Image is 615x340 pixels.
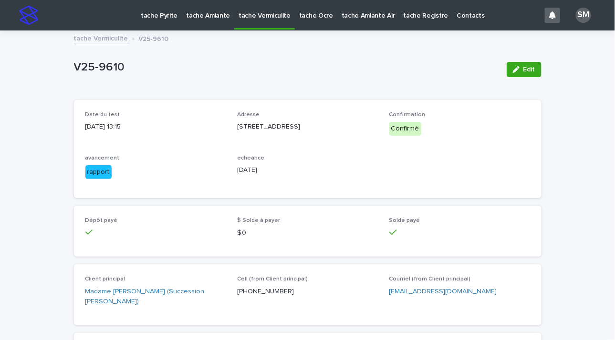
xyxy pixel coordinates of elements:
a: Madame [PERSON_NAME] (Succession [PERSON_NAME]) [85,287,226,307]
span: Dépôt payé [85,218,118,223]
span: Client principal [85,276,125,282]
div: rapport [85,165,112,179]
span: Edit [523,66,535,73]
a: tache Vermiculite [74,32,128,43]
a: [EMAIL_ADDRESS][DOMAIN_NAME] [389,288,497,295]
div: SM [576,8,591,23]
div: Confirmé [389,122,421,136]
span: Cell (from Client principal) [237,276,308,282]
span: Date du test [85,112,120,118]
p: $ 0 [237,228,378,238]
span: echeance [237,155,264,161]
p: [STREET_ADDRESS] [237,122,378,132]
button: Edit [507,62,542,77]
p: [DATE] [237,165,378,175]
p: [PHONE_NUMBER] [237,287,378,297]
p: V25-9610 [139,33,169,43]
img: stacker-logo-s-only.png [19,6,38,25]
p: V25-9610 [74,60,499,74]
span: Courriel (from Client principal) [389,276,471,282]
p: [DATE] 13:15 [85,122,226,132]
span: Confirmation [389,112,426,118]
span: Solde payé [389,218,420,223]
span: avancement [85,155,120,161]
span: Adresse [237,112,260,118]
span: $ Solde à payer [237,218,280,223]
